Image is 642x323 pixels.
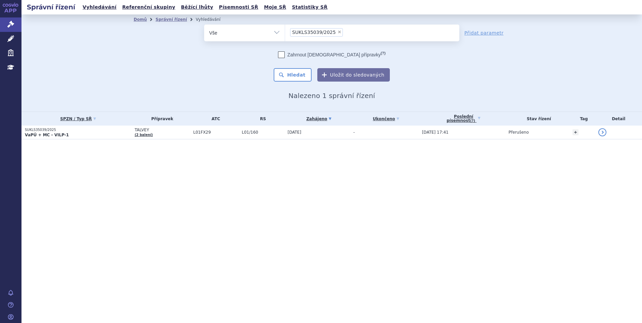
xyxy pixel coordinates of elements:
span: TALVEY [135,128,190,132]
th: Detail [595,112,642,126]
a: Referenční skupiny [120,3,177,12]
th: Tag [569,112,595,126]
p: SUKLS35039/2025 [25,128,131,132]
a: SPZN / Typ SŘ [25,114,131,124]
span: [DATE] 17:41 [422,130,449,135]
a: Běžící lhůty [179,3,215,12]
a: Domů [134,17,147,22]
strong: VaPÚ + MC - VILP-1 [25,133,69,137]
li: Vyhledávání [196,14,229,25]
a: Správní řízení [155,17,187,22]
span: L01/160 [242,130,284,135]
abbr: (?) [470,119,475,123]
label: Zahrnout [DEMOGRAPHIC_DATA] přípravky [278,51,385,58]
th: Stav řízení [505,112,569,126]
th: RS [238,112,284,126]
th: ATC [190,112,238,126]
input: SUKLS35039/2025 [345,28,349,36]
span: - [353,130,355,135]
button: Hledat [274,68,312,82]
a: (2 balení) [135,133,153,137]
span: SUKLS35039/2025 [292,30,336,35]
a: Vyhledávání [81,3,119,12]
a: Přidat parametr [464,30,504,36]
a: Poslednípísemnost(?) [422,112,505,126]
button: Uložit do sledovaných [317,68,390,82]
abbr: (?) [381,51,385,55]
a: detail [598,128,606,136]
th: Přípravek [131,112,190,126]
span: [DATE] [288,130,302,135]
a: + [572,129,579,135]
span: L01FX29 [193,130,238,135]
a: Statistiky SŘ [290,3,329,12]
a: Písemnosti SŘ [217,3,260,12]
span: Přerušeno [509,130,529,135]
a: Ukončeno [353,114,418,124]
span: × [337,30,341,34]
a: Zahájeno [288,114,350,124]
h2: Správní řízení [21,2,81,12]
span: Nalezeno 1 správní řízení [288,92,375,100]
a: Moje SŘ [262,3,288,12]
